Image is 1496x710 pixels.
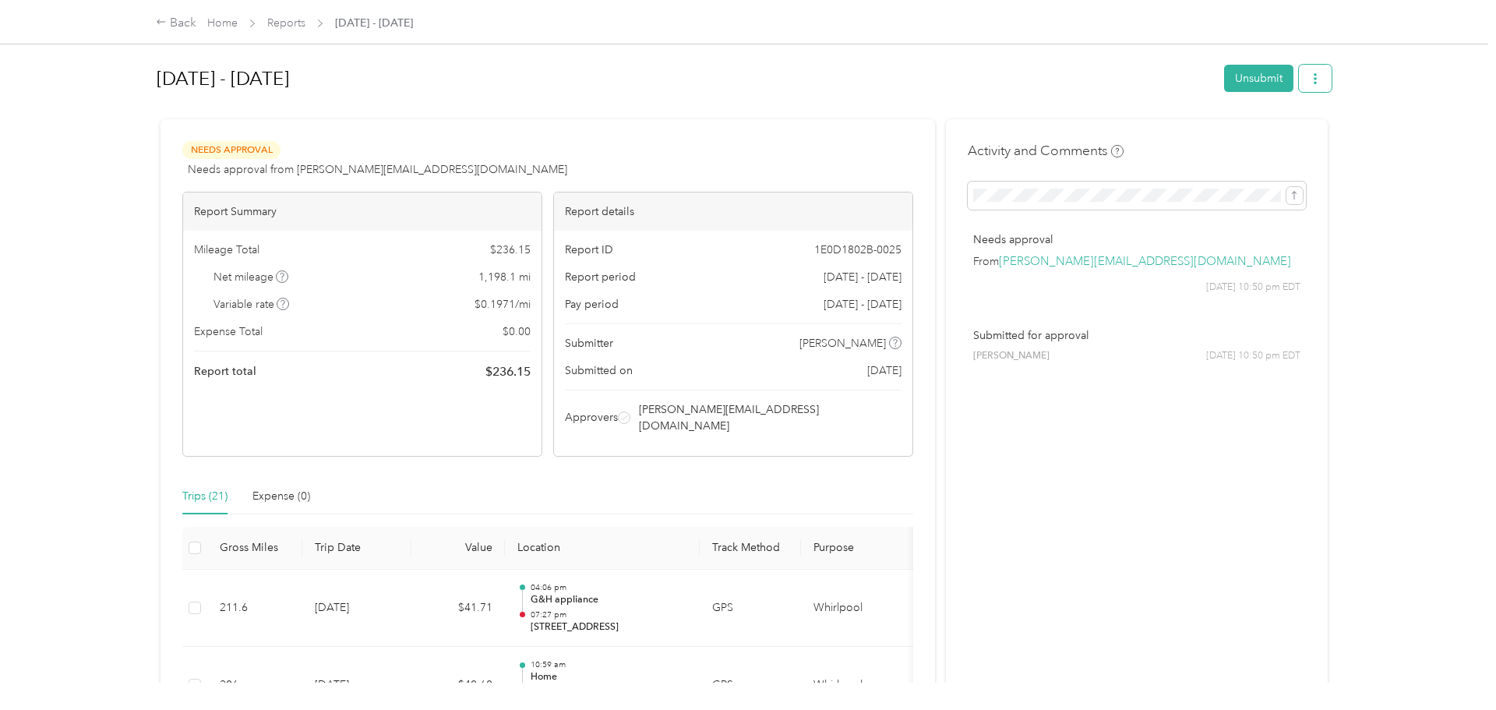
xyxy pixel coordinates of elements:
div: Back [156,14,196,33]
span: Report period [565,269,636,285]
span: 1E0D1802B-0025 [814,242,901,258]
p: Needs approval [973,231,1300,248]
p: G&H appliance [531,593,688,607]
span: [PERSON_NAME] [973,349,1050,363]
span: Report ID [565,242,613,258]
div: Expense (0) [252,488,310,505]
h4: Activity and Comments [968,141,1124,161]
p: 10:59 am [531,659,688,670]
span: $ 0.1971 / mi [475,296,531,313]
span: Expense Total [194,323,263,340]
h1: Sep 1 - 30, 2025 [157,60,1213,97]
th: Track Method [700,527,801,570]
span: [DATE] - [DATE] [824,269,901,285]
p: 07:27 pm [531,609,688,620]
td: 211.6 [207,570,302,648]
span: [PERSON_NAME][EMAIL_ADDRESS][DOMAIN_NAME] [639,401,899,434]
td: GPS [700,570,801,648]
span: $ 236.15 [490,242,531,258]
iframe: Everlance-gr Chat Button Frame [1409,623,1496,710]
th: Location [505,527,700,570]
span: Needs approval from [PERSON_NAME][EMAIL_ADDRESS][DOMAIN_NAME] [188,161,567,178]
span: [DATE] 10:50 pm EDT [1206,349,1300,363]
span: Report total [194,363,256,380]
th: Value [411,527,505,570]
span: $ 0.00 [503,323,531,340]
td: [DATE] [302,570,411,648]
td: $41.71 [411,570,505,648]
span: Submitted on [565,362,633,379]
p: Submitted for approval [973,327,1300,344]
span: $ 236.15 [485,362,531,381]
button: Unsubmit [1224,65,1293,92]
th: Trip Date [302,527,411,570]
span: Net mileage [213,269,289,285]
span: [DATE] [867,362,901,379]
p: From [973,253,1300,270]
td: Whirlpool [801,570,918,648]
th: Purpose [801,527,918,570]
div: Trips (21) [182,488,228,505]
span: [PERSON_NAME] [799,335,886,351]
a: [PERSON_NAME][EMAIL_ADDRESS][DOMAIN_NAME] [999,254,1291,269]
span: [DATE] - [DATE] [335,15,413,31]
a: Home [207,16,238,30]
a: Reports [267,16,305,30]
span: Submitter [565,335,613,351]
span: Variable rate [213,296,290,313]
p: 04:06 pm [531,582,688,593]
span: Needs Approval [182,141,280,159]
div: Report details [554,193,912,231]
th: Gross Miles [207,527,302,570]
span: Approvers [565,409,618,426]
span: 1,198.1 mi [478,269,531,285]
span: [DATE] - [DATE] [824,296,901,313]
span: Mileage Total [194,242,259,258]
div: Report Summary [183,193,542,231]
span: Pay period [565,296,619,313]
p: [STREET_ADDRESS] [531,620,688,634]
span: [DATE] 10:50 pm EDT [1206,281,1300,295]
p: Home [531,670,688,684]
